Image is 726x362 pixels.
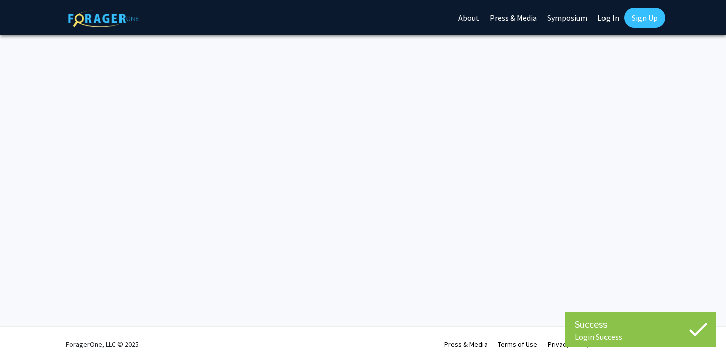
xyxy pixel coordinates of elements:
a: Privacy Policy [548,340,589,349]
a: Sign Up [624,8,665,28]
div: Login Success [575,332,706,342]
a: Press & Media [444,340,488,349]
img: ForagerOne Logo [68,10,139,27]
div: ForagerOne, LLC © 2025 [66,327,139,362]
a: Terms of Use [498,340,537,349]
div: Success [575,317,706,332]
